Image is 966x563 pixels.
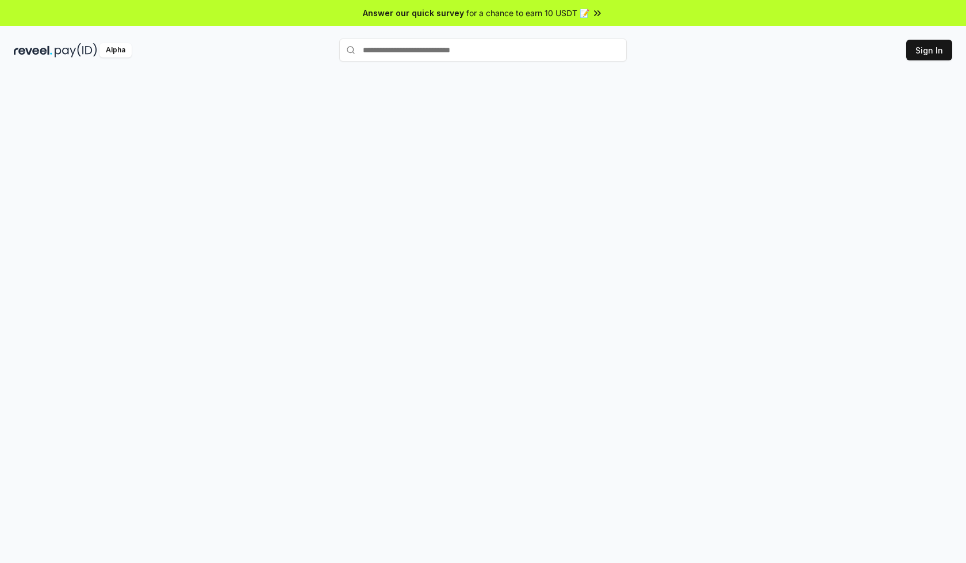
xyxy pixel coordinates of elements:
[99,43,132,58] div: Alpha
[55,43,97,58] img: pay_id
[363,7,464,19] span: Answer our quick survey
[466,7,589,19] span: for a chance to earn 10 USDT 📝
[906,40,952,60] button: Sign In
[14,43,52,58] img: reveel_dark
